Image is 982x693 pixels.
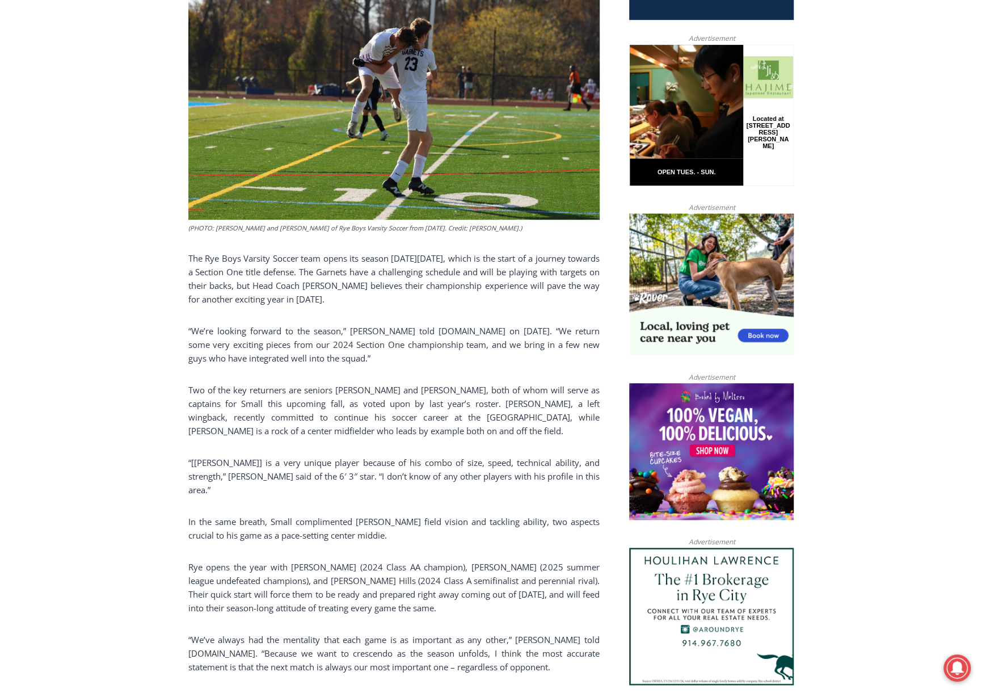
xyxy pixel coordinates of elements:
span: Open Tues. - Sun. [PHONE_NUMBER] [3,117,111,160]
p: “We’ve always had the mentality that each game is as important as any other,” [PERSON_NAME] told ... [188,633,600,674]
p: “[[PERSON_NAME]] is a very unique player because of his combo of size, speed, technical ability, ... [188,456,600,497]
a: Intern @ [DOMAIN_NAME] [273,110,550,141]
span: Advertisement [677,202,746,213]
span: Intern @ [DOMAIN_NAME] [297,113,526,138]
p: “We’re looking forward to the season,” [PERSON_NAME] told [DOMAIN_NAME] on [DATE]. “We return som... [188,324,600,365]
p: In the same breath, Small complimented [PERSON_NAME] field vision and tackling ability, two aspec... [188,515,600,542]
div: Located at [STREET_ADDRESS][PERSON_NAME] [116,71,161,136]
p: Two of the key returners are seniors [PERSON_NAME] and [PERSON_NAME], both of whom will serve as ... [188,383,600,438]
p: The Rye Boys Varsity Soccer team opens its season [DATE][DATE], which is the start of a journey t... [188,251,600,306]
span: Advertisement [677,372,746,383]
img: Houlihan Lawrence The #1 Brokerage in Rye City [629,548,794,685]
a: Open Tues. - Sun. [PHONE_NUMBER] [1,114,114,141]
figcaption: (PHOTO: [PERSON_NAME] and [PERSON_NAME] of Rye Boys Varsity Soccer from [DATE]. Credit: [PERSON_N... [188,223,600,233]
p: Rye opens the year with [PERSON_NAME] (2024 Class AA champion), [PERSON_NAME] (2025 summer league... [188,560,600,615]
div: "I learned about the history of a place I’d honestly never considered even as a resident of [GEOG... [286,1,536,110]
span: Advertisement [677,33,746,44]
img: Baked by Melissa [629,383,794,520]
span: Advertisement [677,536,746,547]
